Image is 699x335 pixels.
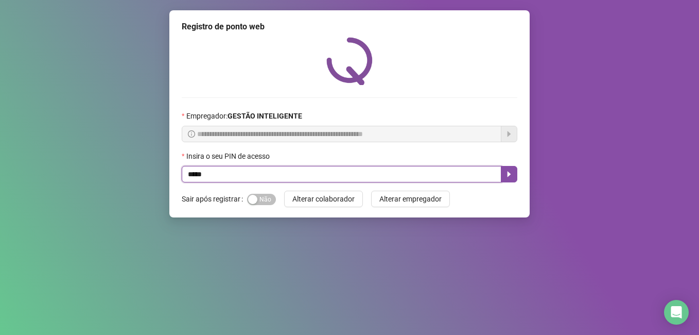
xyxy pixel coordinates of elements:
[371,191,450,207] button: Alterar empregador
[284,191,363,207] button: Alterar colaborador
[664,300,689,325] div: Open Intercom Messenger
[292,193,355,205] span: Alterar colaborador
[188,130,195,138] span: info-circle
[186,110,302,122] span: Empregador :
[228,112,302,120] strong: GESTÃO INTELIGENTE
[182,191,247,207] label: Sair após registrar
[505,170,513,178] span: caret-right
[379,193,442,205] span: Alterar empregador
[182,150,276,162] label: Insira o seu PIN de acesso
[326,37,373,85] img: QRPoint
[182,21,517,33] div: Registro de ponto web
